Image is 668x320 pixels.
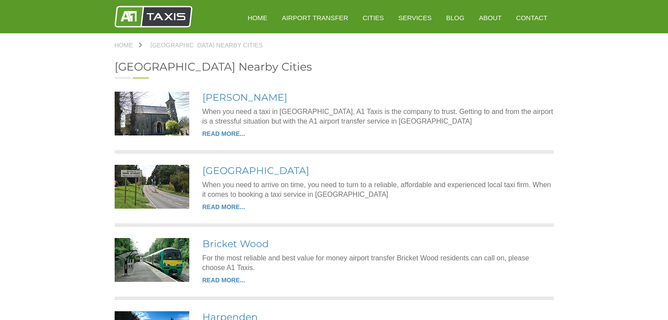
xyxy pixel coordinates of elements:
[202,165,309,177] a: [GEOGRAPHIC_DATA]
[115,61,554,72] h2: [GEOGRAPHIC_DATA] Nearby Cities
[202,203,245,210] a: READ MORE...
[115,42,142,48] a: Home
[115,42,133,49] span: Home
[115,6,192,28] img: A1 Taxis
[276,7,354,28] a: Airport Transfer
[392,7,438,28] a: Services
[202,92,287,103] a: [PERSON_NAME]
[202,277,245,284] a: READ MORE...
[202,253,554,273] p: For the most reliable and best value for money airport transfer Bricket Wood residents can call o...
[202,107,554,126] p: When you need a taxi in [GEOGRAPHIC_DATA], A1 Taxis is the company to trust. Getting to and from ...
[151,42,263,49] span: [GEOGRAPHIC_DATA] Nearby Cities
[202,238,269,250] a: Bricket Wood
[510,7,553,28] a: Contact
[242,7,274,28] a: HOME
[202,180,554,199] p: When you need to arrive on time, you need to turn to a reliable, affordable and experienced local...
[202,130,245,137] a: READ MORE...
[473,7,508,28] a: About
[357,7,390,28] a: Cities
[115,238,189,282] img: Bricket Wood
[115,165,189,209] img: Park Street Lane
[440,7,471,28] a: Blog
[142,42,272,48] a: [GEOGRAPHIC_DATA] Nearby Cities
[115,92,189,135] img: Colney Heath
